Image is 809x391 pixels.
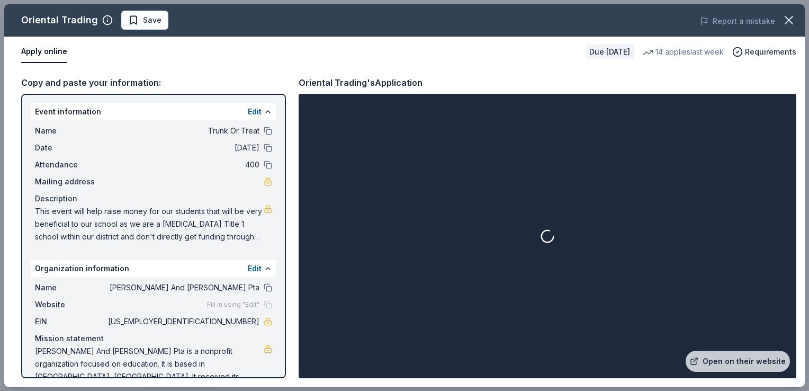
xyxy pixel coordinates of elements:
span: Save [143,14,161,26]
span: EIN [35,315,106,328]
a: Open on their website [686,351,790,372]
span: Fill in using "Edit" [207,300,259,309]
span: Requirements [745,46,796,58]
div: 14 applies last week [643,46,724,58]
div: Mission statement [35,332,272,345]
div: Description [35,192,272,205]
span: [DATE] [106,141,259,154]
div: Event information [31,103,276,120]
div: Oriental Trading [21,12,98,29]
div: Organization information [31,260,276,277]
span: Website [35,298,106,311]
span: This event will help raise money for our students that will be very beneficial to our school as w... [35,205,264,243]
span: Date [35,141,106,154]
span: Name [35,125,106,137]
div: Oriental Trading's Application [299,76,423,90]
span: Trunk Or Treat [106,125,259,137]
button: Report a mistake [700,15,775,28]
button: Requirements [732,46,796,58]
span: Name [35,281,106,294]
span: Mailing address [35,175,106,188]
div: Due [DATE] [585,45,634,59]
button: Apply online [21,41,67,63]
span: Attendance [35,158,106,171]
button: Edit [248,105,262,118]
span: 400 [106,158,259,171]
span: [PERSON_NAME] And [PERSON_NAME] Pta is a nonprofit organization focused on education. It is based... [35,345,264,383]
span: [US_EMPLOYER_IDENTIFICATION_NUMBER] [106,315,259,328]
button: Save [121,11,168,30]
span: [PERSON_NAME] And [PERSON_NAME] Pta [106,281,259,294]
div: Copy and paste your information: [21,76,286,90]
button: Edit [248,262,262,275]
